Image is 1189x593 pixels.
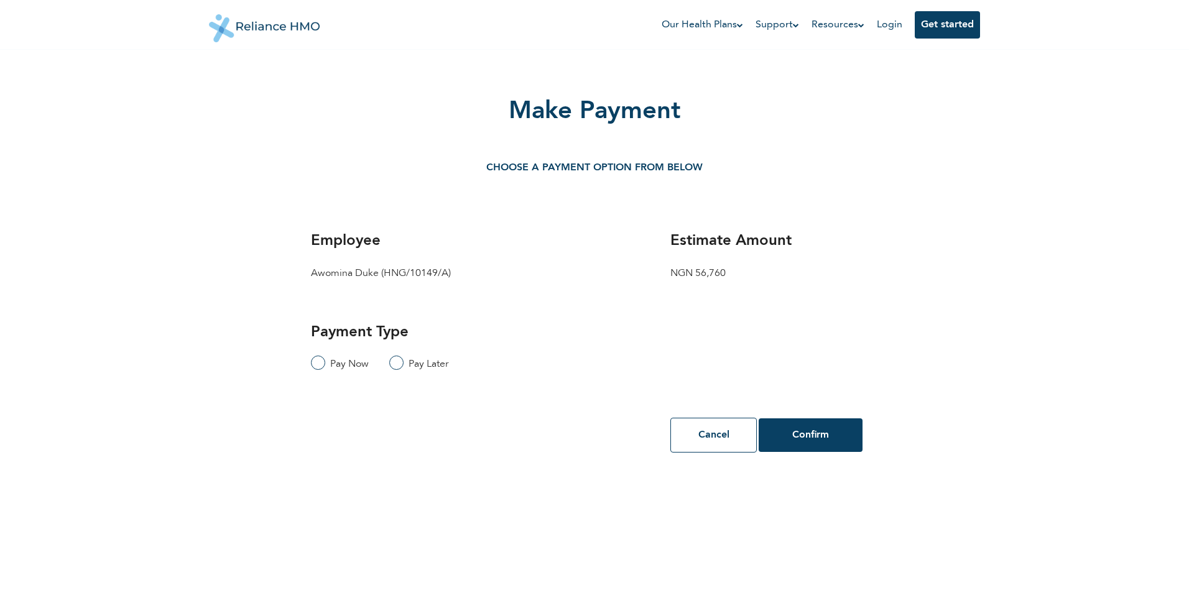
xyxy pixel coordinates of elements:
a: Login [877,20,902,30]
a: Our Health Plans [662,17,743,32]
h4: Estimate Amount [670,230,863,266]
a: Resources [812,17,864,32]
button: Cancel [670,418,757,453]
p: NGN 56,760 [670,266,863,281]
h2: Make Payment [209,56,980,149]
button: Confirm [759,418,863,452]
input: Pay Later [389,356,402,373]
h4: Payment Type [311,321,467,357]
button: Get started [915,11,980,39]
h3: CHOOSE A PAYMENT OPTION FROM BELOW [209,149,980,205]
img: Reliance HMO's Logo [209,5,320,42]
label: Pay Now [311,357,369,370]
a: Support [756,17,799,32]
label: Pay Later [389,357,448,370]
input: Pay Now [311,356,324,373]
p: Awomina Duke (HNG/10149/A) [311,266,467,281]
h4: Employee [311,230,467,266]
